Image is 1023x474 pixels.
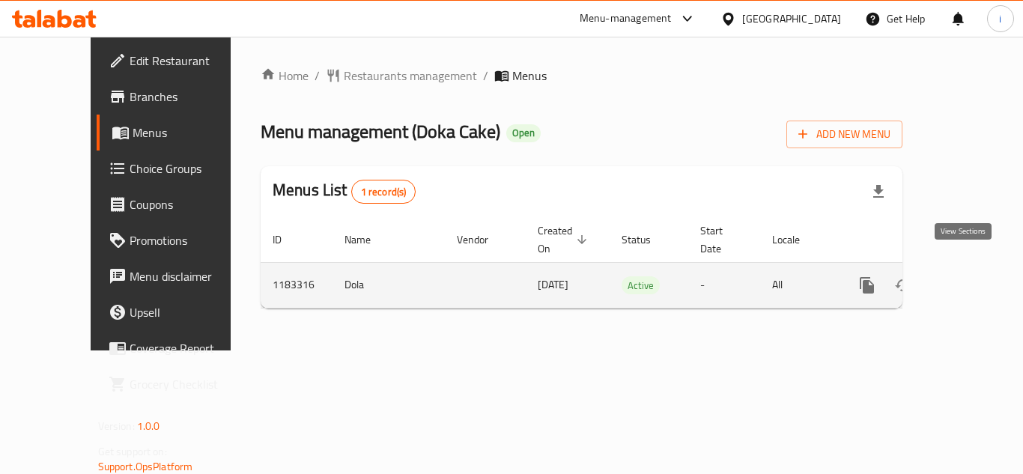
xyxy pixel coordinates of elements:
span: Start Date [700,222,742,258]
span: 1.0.0 [137,416,160,436]
span: Name [344,231,390,249]
span: Get support on: [98,442,167,461]
li: / [315,67,320,85]
span: Menu management ( Doka Cake ) [261,115,500,148]
td: 1183316 [261,262,333,308]
span: Restaurants management [344,67,477,85]
span: Add New Menu [798,125,890,144]
h2: Menus List [273,179,416,204]
a: Restaurants management [326,67,477,85]
span: ID [273,231,301,249]
a: Choice Groups [97,151,261,186]
span: Locale [772,231,819,249]
button: more [849,267,885,303]
span: Vendor [457,231,508,249]
a: Edit Restaurant [97,43,261,79]
div: Active [622,276,660,294]
span: Upsell [130,303,249,321]
div: Menu-management [580,10,672,28]
span: i [999,10,1001,27]
button: Add New Menu [786,121,902,148]
span: Menus [512,67,547,85]
a: Promotions [97,222,261,258]
div: Total records count [351,180,416,204]
span: Promotions [130,231,249,249]
span: Status [622,231,670,249]
span: [DATE] [538,275,568,294]
span: Grocery Checklist [130,375,249,393]
a: Grocery Checklist [97,366,261,402]
a: Home [261,67,309,85]
a: Menus [97,115,261,151]
td: Dola [333,262,445,308]
span: Created On [538,222,592,258]
span: Version: [98,416,135,436]
button: Change Status [885,267,921,303]
li: / [483,67,488,85]
span: Edit Restaurant [130,52,249,70]
span: Choice Groups [130,159,249,177]
span: Active [622,277,660,294]
a: Coupons [97,186,261,222]
a: Menu disclaimer [97,258,261,294]
span: Open [506,127,541,139]
th: Actions [837,217,1005,263]
span: 1 record(s) [352,185,416,199]
td: All [760,262,837,308]
span: Coupons [130,195,249,213]
a: Branches [97,79,261,115]
div: Open [506,124,541,142]
table: enhanced table [261,217,1005,309]
span: Coverage Report [130,339,249,357]
td: - [688,262,760,308]
span: Menu disclaimer [130,267,249,285]
span: Menus [133,124,249,142]
span: Branches [130,88,249,106]
a: Upsell [97,294,261,330]
a: Coverage Report [97,330,261,366]
div: Export file [860,174,896,210]
nav: breadcrumb [261,67,902,85]
div: [GEOGRAPHIC_DATA] [742,10,841,27]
